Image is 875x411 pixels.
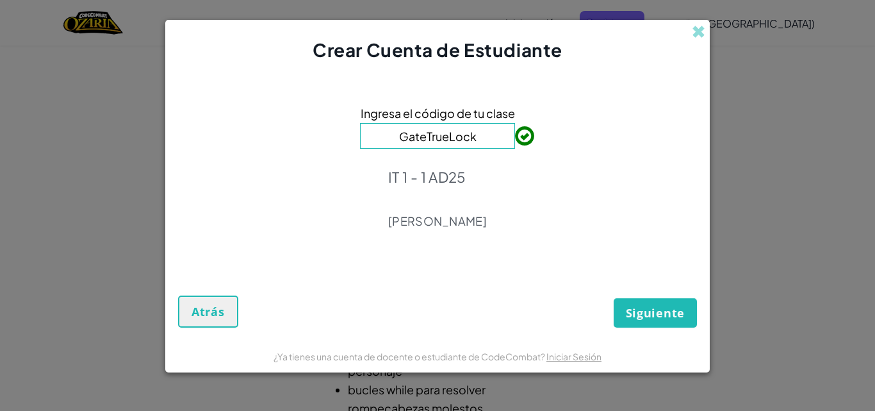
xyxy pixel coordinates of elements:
button: Atrás [178,296,238,328]
span: Crear Cuenta de Estudiante [313,38,562,61]
span: Siguiente [626,305,685,321]
button: Siguiente [614,298,697,328]
p: IT 1 - 1 AD25 [388,168,487,186]
p: [PERSON_NAME] [388,214,487,229]
a: Iniciar Sesión [546,351,601,362]
span: Ingresa el código de tu clase [361,104,515,122]
span: Atrás [192,304,225,319]
span: ¿Ya tienes una cuenta de docente o estudiante de CodeCombat? [274,351,546,362]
